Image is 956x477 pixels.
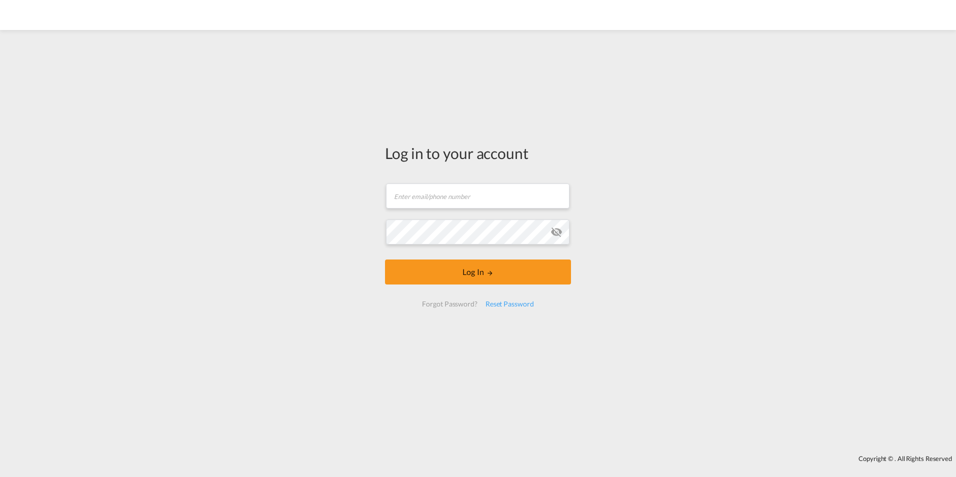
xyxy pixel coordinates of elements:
div: Forgot Password? [418,295,481,313]
div: Reset Password [481,295,538,313]
md-icon: icon-eye-off [550,226,562,238]
div: Log in to your account [385,142,571,163]
button: LOGIN [385,259,571,284]
input: Enter email/phone number [386,183,569,208]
